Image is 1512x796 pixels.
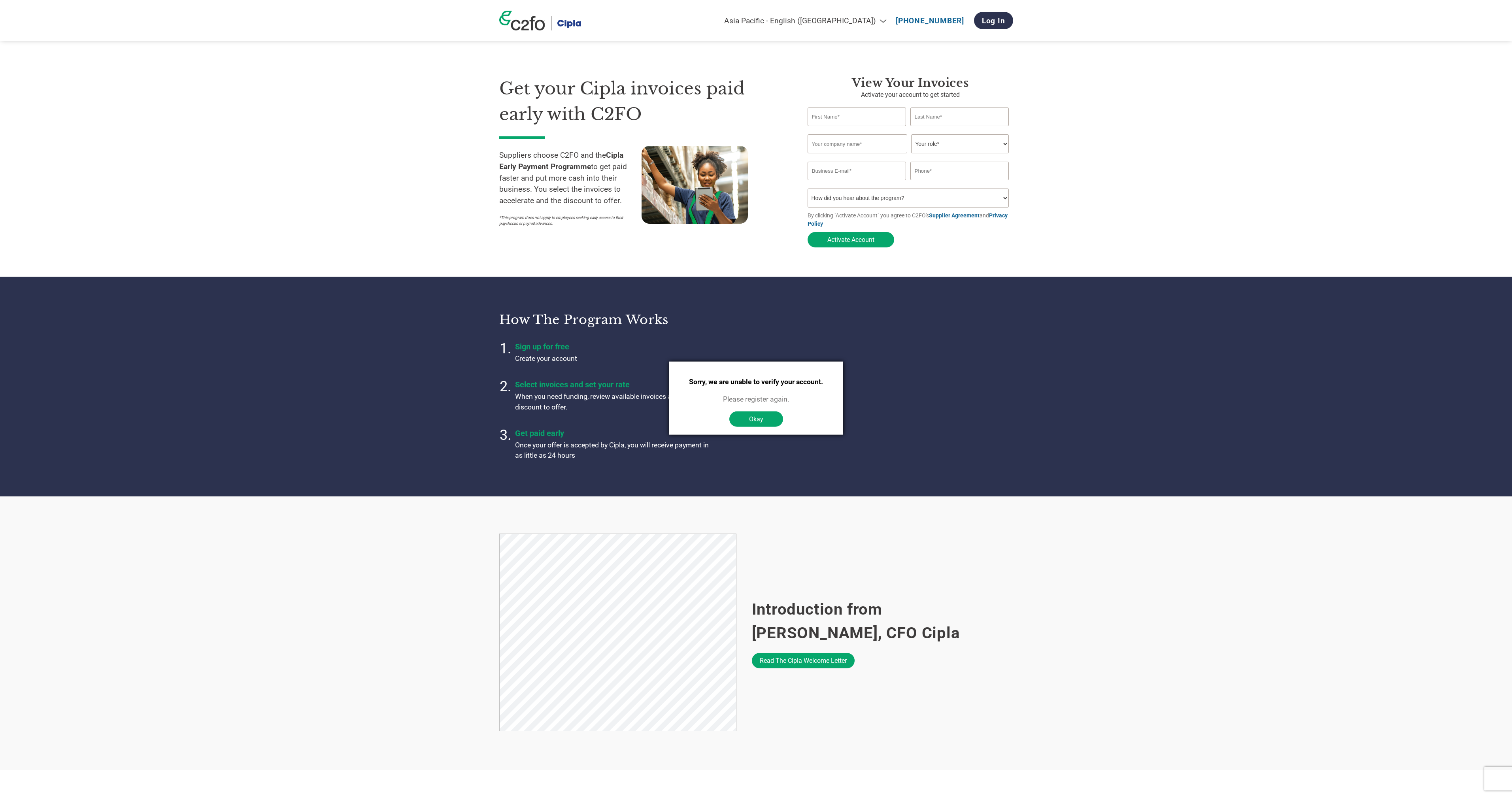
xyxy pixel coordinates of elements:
[808,134,907,153] input: Your company name*
[729,411,783,426] button: Okay
[499,150,642,207] p: Suppliers choose C2FO and the to get paid faster and put more cash into their business. You selec...
[642,146,748,224] img: supply chain worker
[752,653,855,668] a: Read the Cipla welcome letter
[910,181,1009,185] div: Inavlid Phone Number
[808,162,906,180] input: Invalid Email format
[929,212,980,219] a: Supplier Agreement
[808,76,1013,90] h3: View your invoices
[910,108,1009,126] input: Last Name*
[910,127,1009,131] div: Invalid last name or last name is too long
[896,16,964,25] a: [PHONE_NUMBER]
[499,215,634,226] p: *This program does not apply to employees seeking early access to their paychecks or payroll adva...
[689,394,823,404] p: Please register again.
[515,440,713,461] p: Once your offer is accepted by Cipla, you will receive payment in as little as 24 hours
[515,342,713,351] h4: Sign up for free
[515,428,713,438] h4: Get paid early
[808,232,894,247] button: Activate Account
[689,376,823,387] p: Sorry, we are unable to verify your account.
[808,108,906,126] input: First Name*
[808,154,1009,158] div: Invalid company name or company name is too long
[911,134,1009,153] select: Title/Role
[499,76,784,127] h1: Get your Cipla invoices paid early with C2FO
[808,212,1008,227] a: Privacy Policy
[808,211,1013,228] p: By clicking "Activate Account" you agree to C2FO's and
[808,90,1013,100] p: Activate your account to get started
[808,127,906,131] div: Invalid first name or first name is too long
[499,11,545,30] img: c2fo logo
[557,16,581,30] img: Cipla
[515,353,713,364] p: Create your account
[515,391,713,412] p: When you need funding, review available invoices and choose a discount to offer.
[752,598,1013,645] h2: Introduction from [PERSON_NAME], CFO Cipla
[808,181,906,185] div: Inavlid Email Address
[910,162,1009,180] input: Phone*
[499,312,746,328] h3: How the program works
[515,380,713,389] h4: Select invoices and set your rate
[499,151,623,171] strong: Cipla Early Payment Programme
[974,12,1013,29] a: Log In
